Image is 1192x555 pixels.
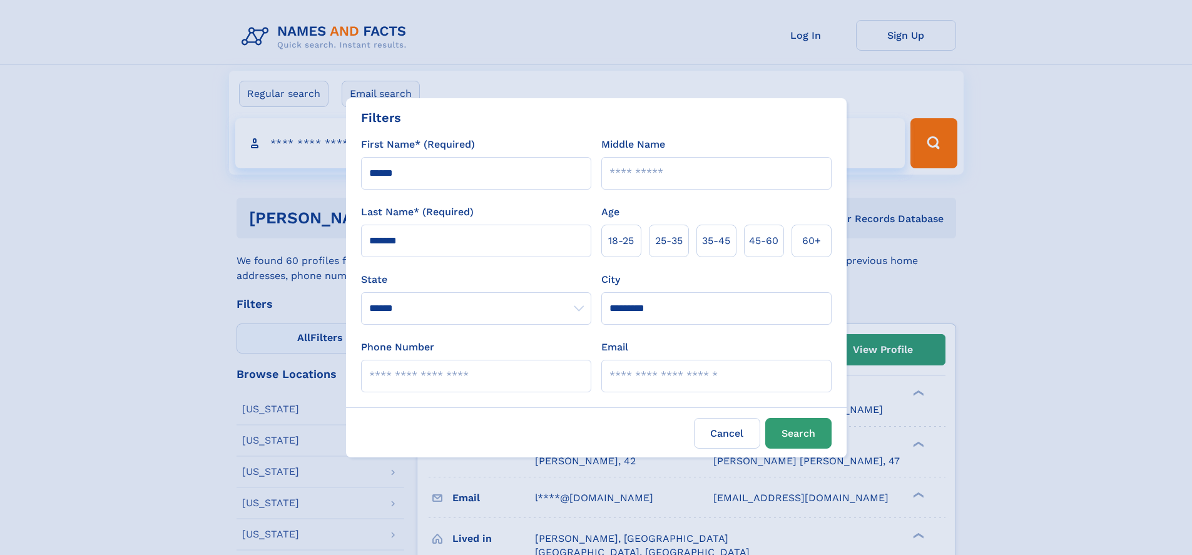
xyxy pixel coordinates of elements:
span: 25‑35 [655,233,683,248]
label: City [601,272,620,287]
label: First Name* (Required) [361,137,475,152]
label: Middle Name [601,137,665,152]
div: Filters [361,108,401,127]
label: Age [601,205,619,220]
label: Email [601,340,628,355]
button: Search [765,418,832,449]
label: Cancel [694,418,760,449]
span: 35‑45 [702,233,730,248]
label: Phone Number [361,340,434,355]
label: State [361,272,591,287]
span: 18‑25 [608,233,634,248]
label: Last Name* (Required) [361,205,474,220]
span: 45‑60 [749,233,778,248]
span: 60+ [802,233,821,248]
